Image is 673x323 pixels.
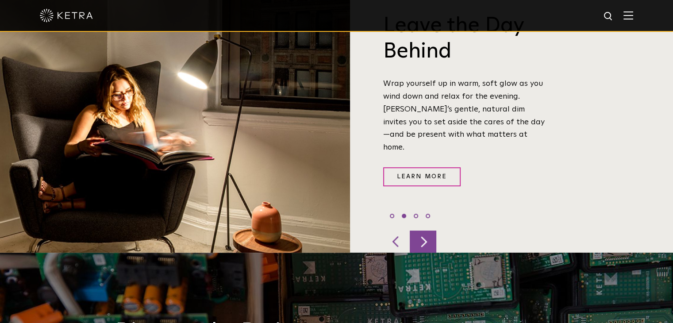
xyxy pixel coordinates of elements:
img: ketra-logo-2019-white [40,9,93,22]
img: Hamburger%20Nav.svg [623,11,633,19]
h3: Leave the Day Behind [383,13,549,64]
img: search icon [603,11,614,22]
span: Wrap yourself up in warm, soft glow as you wind down and relax for the evening. [PERSON_NAME]’s g... [383,80,545,151]
a: Learn More [383,167,461,186]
